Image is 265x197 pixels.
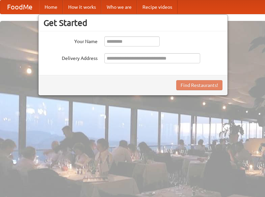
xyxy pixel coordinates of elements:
[44,36,98,45] label: Your Name
[0,0,39,14] a: FoodMe
[44,18,222,28] h3: Get Started
[63,0,101,14] a: How it works
[137,0,178,14] a: Recipe videos
[176,80,222,90] button: Find Restaurants!
[101,0,137,14] a: Who we are
[39,0,63,14] a: Home
[44,53,98,62] label: Delivery Address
